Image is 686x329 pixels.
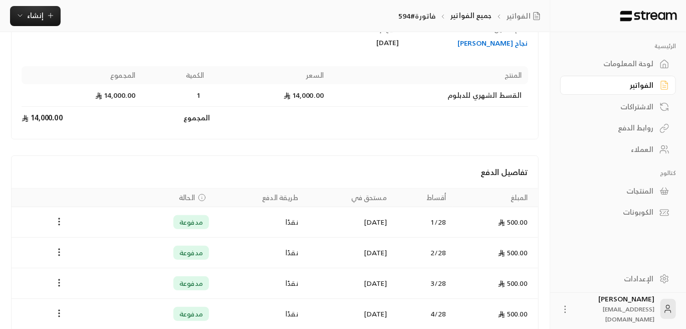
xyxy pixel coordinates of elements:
span: [EMAIL_ADDRESS][DOMAIN_NAME] [603,304,654,324]
p: كتالوج [560,169,676,177]
a: الاشتراكات [560,97,676,116]
a: لوحة المعلومات [560,54,676,74]
th: المبلغ [452,189,538,207]
div: العملاء [573,144,653,154]
div: [DATE] [280,38,399,48]
th: مستحق في [304,189,393,207]
a: الكوبونات [560,203,676,222]
div: روابط الدفع [573,123,653,133]
div: المنتجات [573,186,653,196]
a: الإعدادات [560,269,676,288]
th: المجموع [22,66,141,84]
button: إنشاء [10,6,61,26]
h4: تفاصيل الدفع [22,166,528,178]
td: 14,000.00 [22,107,141,129]
th: أقساط [393,189,452,207]
a: الفواتير [560,76,676,95]
div: [PERSON_NAME] [576,294,654,324]
span: مدفوعة [179,217,203,227]
td: نقدًا [215,268,304,299]
td: [DATE] [304,207,393,238]
td: 14,000.00 [22,84,141,107]
td: القسط الشهري للدبلوم [330,84,528,107]
td: 1 / 28 [393,207,452,238]
a: نجاح [PERSON_NAME] [409,38,528,48]
nav: breadcrumb [398,11,545,21]
a: المنتجات [560,181,676,201]
div: لوحة المعلومات [573,59,653,69]
td: 14,000.00 [210,84,330,107]
th: الكمية [141,66,210,84]
div: الكوبونات [573,207,653,217]
th: طريقة الدفع [215,189,304,207]
p: فاتورة#594 [398,11,435,21]
td: 3 / 28 [393,268,452,299]
span: 1 [194,90,204,100]
td: 500.00 [452,207,538,238]
span: مدفوعة [179,309,203,319]
span: الحالة [179,193,195,203]
a: جميع الفواتير [450,9,492,22]
td: المجموع [141,107,210,129]
td: نقدًا [215,207,304,238]
a: روابط الدفع [560,118,676,138]
img: Logo [619,11,678,22]
span: إنشاء [27,9,44,22]
td: نقدًا [215,238,304,268]
td: [DATE] [304,268,393,299]
th: المنتج [330,66,528,84]
div: الاشتراكات [573,102,653,112]
td: 500.00 [452,268,538,299]
div: الفواتير [573,80,653,90]
p: الرئيسية [560,42,676,50]
span: مدفوعة [179,248,203,258]
span: مدفوعة [179,278,203,288]
table: Products [22,66,528,129]
td: 500.00 [452,238,538,268]
th: السعر [210,66,330,84]
td: [DATE] [304,238,393,268]
div: الإعدادات [573,274,653,284]
td: 2 / 28 [393,238,452,268]
a: الفواتير [507,11,545,21]
a: العملاء [560,140,676,159]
